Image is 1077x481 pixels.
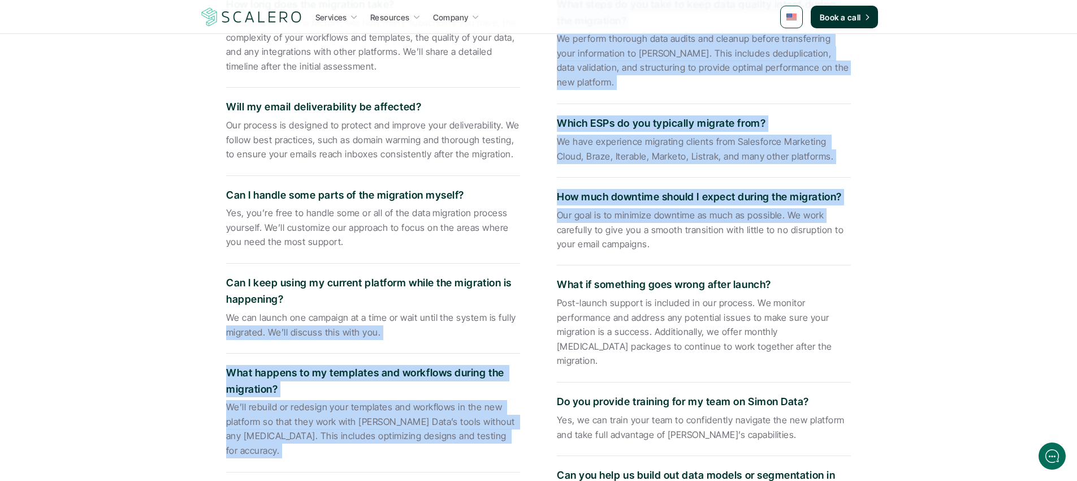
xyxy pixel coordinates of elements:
[315,11,347,23] p: Services
[433,11,469,23] p: Company
[200,6,304,28] img: Scalero company logo
[17,55,209,73] h1: Hi! Welcome to Scalero.
[557,208,851,252] p: Our goal is to minimize downtime as much as possible. We work carefully to give you a smooth tran...
[370,11,410,23] p: Resources
[226,311,520,340] p: We can launch one campaign at a time or wait until the system is fully migrated. We’ll discuss th...
[200,7,304,27] a: Scalero company logo
[226,206,520,250] p: Yes, you’re free to handle some or all of the data migration process yourself. We’ll customize ou...
[73,157,136,166] span: New conversation
[226,400,520,458] p: We’ll rebuild or redesign your templates and workflows in the new platform so that they work with...
[1039,443,1066,470] iframe: gist-messenger-bubble-iframe
[226,16,520,74] p: It depends on a few factors, like how many subscribers you have, the complexity of your workflows...
[557,32,851,89] p: We perform thorough data audits and cleanup before transferring your information to [PERSON_NAME]...
[557,277,851,293] p: What if something goes wrong after launch?
[557,413,851,442] p: Yes, we can train your team to confidently navigate the new platform and take full advantage of [...
[226,99,520,115] p: Will my email deliverability be affected?
[557,135,851,164] p: We have experience migrating clients from Salesforce Marketing Cloud, Braze, Iterable, Marketo, L...
[226,118,520,162] p: Our process is designed to protect and improve your deliverability. We follow best practices, suc...
[17,75,209,130] h2: Let us know if we can help with lifecycle marketing.
[557,189,851,205] p: How much downtime should I expect during the migration?
[820,11,861,23] p: Book a call
[226,275,520,308] p: Can I keep using my current platform while the migration is happening?
[557,394,851,410] p: Do you provide training for my team on Simon Data?
[811,6,878,28] a: Book a call
[226,365,520,398] p: What happens to my templates and workflows during the migration?
[557,296,851,368] p: Post-launch support is included in our process. We monitor performance and address any potential ...
[557,115,851,132] p: Which ESPs do you typically migrate from?
[18,150,209,173] button: New conversation
[226,187,520,204] p: Can I handle some parts of the migration myself?
[94,396,143,403] span: We run on Gist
